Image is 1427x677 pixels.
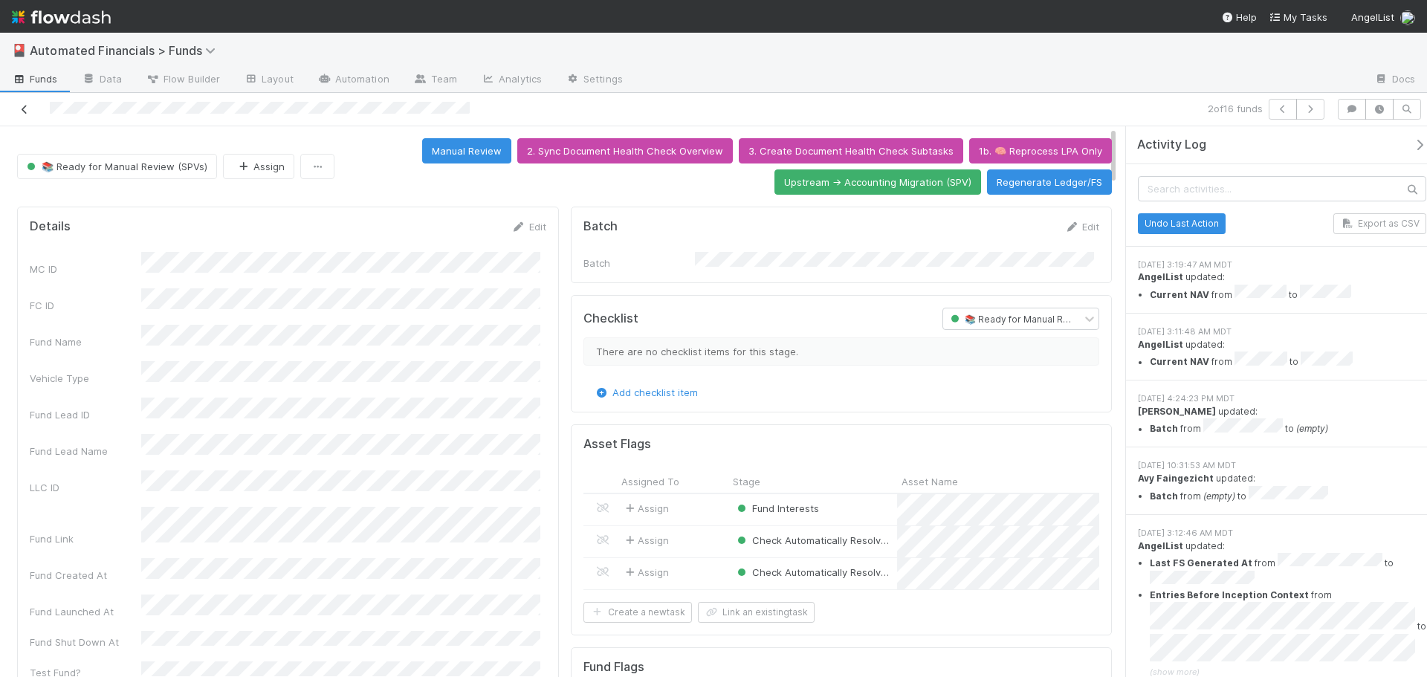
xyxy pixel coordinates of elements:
a: Docs [1362,68,1427,92]
div: Vehicle Type [30,371,141,386]
div: [DATE] 3:12:46 AM MDT [1138,527,1426,540]
a: Analytics [469,68,554,92]
span: Asset Name [902,474,958,489]
div: Batch [583,256,695,271]
em: (empty) [1296,424,1328,435]
div: Check Automatically Resolved [734,533,890,548]
div: MC ID [30,262,141,276]
div: updated: [1138,405,1426,436]
div: Fund Lead Name [30,444,141,459]
a: Team [401,68,469,92]
strong: AngelList [1138,339,1183,350]
span: 📚 Ready for Manual Review (SPVs) [24,161,207,172]
li: from to [1150,285,1426,302]
img: logo-inverted-e16ddd16eac7371096b0.svg [12,4,111,30]
strong: AngelList [1138,271,1183,282]
h5: Checklist [583,311,638,326]
h5: Fund Flags [583,660,644,675]
span: Assign [623,565,669,580]
a: Add checklist item [595,386,698,398]
span: Activity Log [1137,137,1206,152]
div: [DATE] 4:24:23 PM MDT [1138,392,1426,405]
a: Flow Builder [134,68,232,92]
strong: Current NAV [1150,357,1209,368]
div: FC ID [30,298,141,313]
li: from to [1150,486,1426,504]
span: Check Automatically Resolved [734,566,893,578]
em: (empty) [1203,490,1235,502]
button: Manual Review [422,138,511,163]
li: from to [1150,418,1426,436]
div: Fund Lead ID [30,407,141,422]
a: My Tasks [1269,10,1327,25]
button: 3. Create Document Health Check Subtasks [739,138,963,163]
a: Automation [305,68,401,92]
a: Settings [554,68,635,92]
span: Fund Interests [734,502,819,514]
h5: Details [30,219,71,234]
span: Check Automatically Resolved [734,534,893,546]
strong: Entries Before Inception Context [1150,589,1309,600]
li: from to [1150,352,1426,369]
div: LLC ID [30,480,141,495]
h5: Asset Flags [583,437,651,452]
strong: Avy Faingezicht [1138,473,1214,484]
li: from to [1150,553,1426,589]
strong: [PERSON_NAME] [1138,406,1216,417]
div: [DATE] 3:19:47 AM MDT [1138,259,1426,271]
a: Edit [1064,221,1099,233]
button: Link an existingtask [698,602,815,623]
strong: Batch [1150,424,1178,435]
input: Search activities... [1138,176,1426,201]
span: Automated Financials > Funds [30,43,223,58]
button: Assign [223,154,294,179]
strong: Last FS Generated At [1150,557,1252,569]
div: [DATE] 10:31:53 AM MDT [1138,459,1426,472]
span: My Tasks [1269,11,1327,23]
span: (show more) [1150,667,1200,677]
span: Assigned To [621,474,679,489]
strong: Batch [1150,490,1178,502]
div: Fund Interests [734,501,819,516]
span: 🎴 [12,44,27,56]
button: Upstream -> Accounting Migration (SPV) [774,169,981,195]
strong: Current NAV [1150,289,1209,300]
div: updated: [1138,271,1426,302]
div: Fund Launched At [30,604,141,619]
button: 1b. 🧠 Reprocess LPA Only [969,138,1112,163]
button: Export as CSV [1333,213,1426,234]
span: Assign [623,501,669,516]
span: Stage [733,474,760,489]
div: updated: [1138,338,1426,369]
div: Check Automatically Resolved [734,565,890,580]
span: 2 of 16 funds [1208,101,1263,116]
div: Fund Name [30,334,141,349]
span: 📚 Ready for Manual Review (SPVs) [948,314,1120,325]
button: 2. Sync Document Health Check Overview [517,138,733,163]
img: avatar_574f8970-b283-40ff-a3d7-26909d9947cc.png [1400,10,1415,25]
a: Data [70,68,134,92]
div: [DATE] 3:11:48 AM MDT [1138,325,1426,338]
span: Flow Builder [146,71,220,86]
span: Assign [623,533,669,548]
a: Edit [511,221,546,233]
div: Fund Link [30,531,141,546]
div: Help [1221,10,1257,25]
h5: Batch [583,219,618,234]
div: Fund Shut Down At [30,635,141,650]
span: Funds [12,71,58,86]
div: updated: [1138,472,1426,503]
div: Fund Created At [30,568,141,583]
button: Create a newtask [583,602,692,623]
button: 📚 Ready for Manual Review (SPVs) [17,154,217,179]
strong: AngelList [1138,540,1183,551]
button: Undo Last Action [1138,213,1226,234]
span: AngelList [1351,11,1394,23]
button: Regenerate Ledger/FS [987,169,1112,195]
div: There are no checklist items for this stage. [583,337,1100,366]
a: Layout [232,68,305,92]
